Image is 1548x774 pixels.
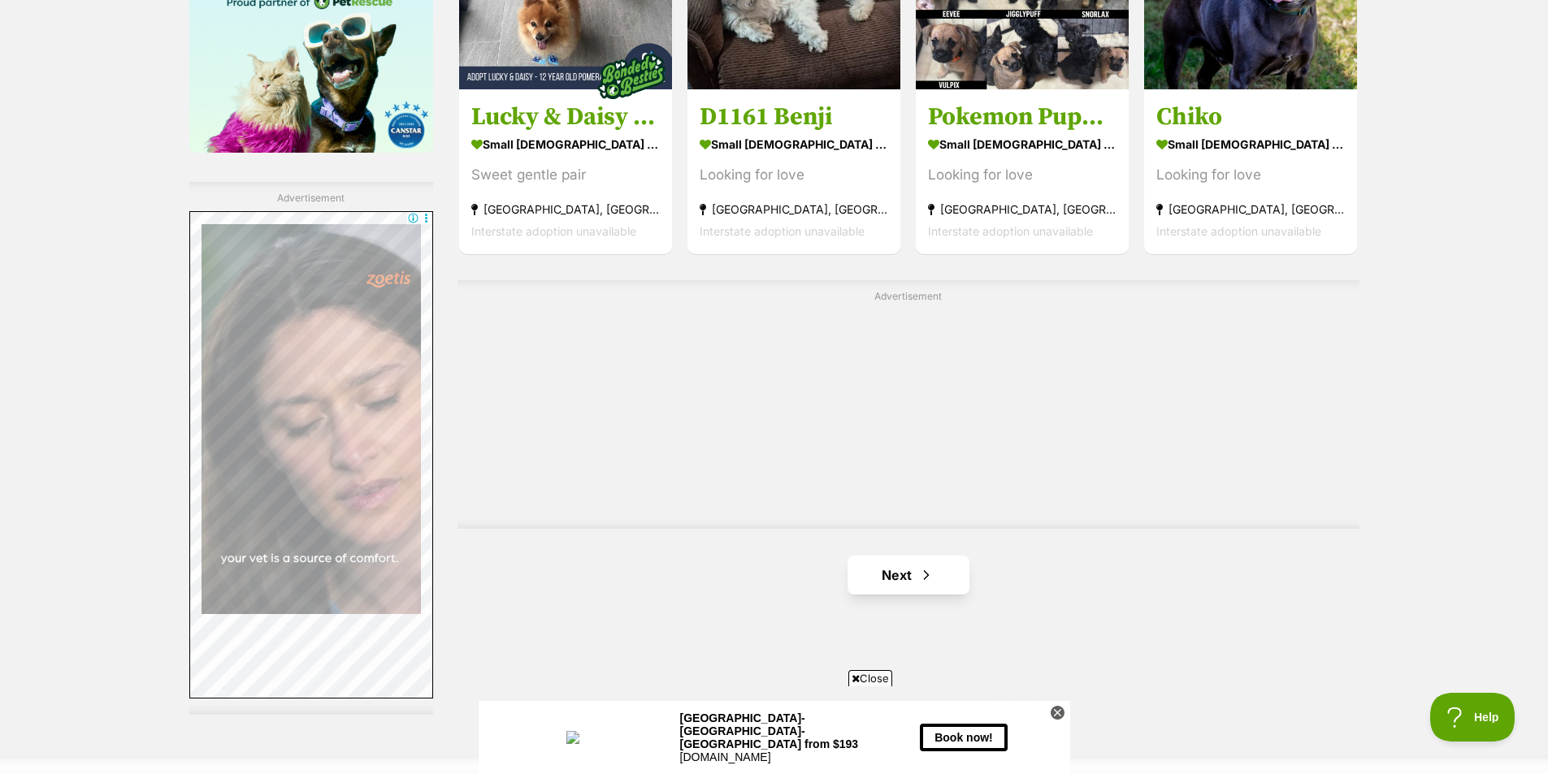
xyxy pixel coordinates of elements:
strong: small [DEMOGRAPHIC_DATA] Dog [928,132,1117,156]
div: Looking for love [700,164,888,186]
strong: [GEOGRAPHIC_DATA], [GEOGRAPHIC_DATA] [471,198,660,220]
a: Lucky & Daisy - [DEMOGRAPHIC_DATA] Pomeranians small [DEMOGRAPHIC_DATA] Dog Sweet gentle pair [GE... [459,89,672,254]
span: Interstate adoption unavailable [928,224,1093,238]
h3: D1161 Benji [700,102,888,132]
a: Next page [848,556,969,595]
div: Looking for love [1156,164,1345,186]
strong: small [DEMOGRAPHIC_DATA] Dog [1156,132,1345,156]
h3: Chiko [1156,102,1345,132]
span: Interstate adoption unavailable [471,224,636,238]
span: Interstate adoption unavailable [700,224,865,238]
nav: Pagination [457,556,1359,595]
strong: [GEOGRAPHIC_DATA], [GEOGRAPHIC_DATA] [700,198,888,220]
div: Sweet gentle pair [471,164,660,186]
strong: small [DEMOGRAPHIC_DATA] Dog [471,132,660,156]
span: Close [848,670,892,686]
a: Pokemon Puppies small [DEMOGRAPHIC_DATA] Dog Looking for love [GEOGRAPHIC_DATA], [GEOGRAPHIC_DATA... [916,89,1129,254]
a: Chiko small [DEMOGRAPHIC_DATA] Dog Looking for love [GEOGRAPHIC_DATA], [GEOGRAPHIC_DATA] Intersta... [1144,89,1357,254]
iframe: Advertisement [479,693,1070,766]
iframe: Advertisement [189,211,433,698]
iframe: Advertisement [514,309,1303,512]
div: Advertisement [189,182,433,716]
h3: Lucky & Daisy - [DEMOGRAPHIC_DATA] Pomeranians [471,102,660,132]
a: D1161 Benji small [DEMOGRAPHIC_DATA] Dog Looking for love [GEOGRAPHIC_DATA], [GEOGRAPHIC_DATA] In... [687,89,900,254]
div: Looking for love [928,164,1117,186]
strong: [GEOGRAPHIC_DATA], [GEOGRAPHIC_DATA] [1156,198,1345,220]
img: bonded besties [591,36,672,117]
span: Interstate adoption unavailable [1156,224,1321,238]
strong: [GEOGRAPHIC_DATA], [GEOGRAPHIC_DATA] [928,198,1117,220]
strong: small [DEMOGRAPHIC_DATA] Dog [700,132,888,156]
iframe: Help Scout Beacon - Open [1430,693,1515,742]
div: Advertisement [457,280,1359,530]
h3: Pokemon Puppies [928,102,1117,132]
